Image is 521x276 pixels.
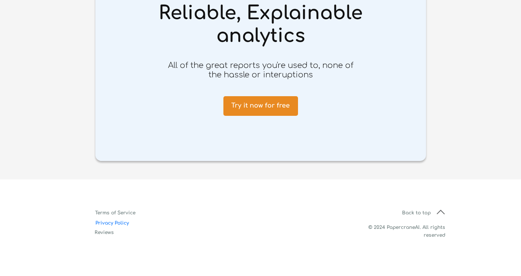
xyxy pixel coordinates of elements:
[85,207,146,219] a: Terms of Service
[368,225,445,238] span: © 2024 PapercraneAI. All rights reserved
[74,227,135,238] a: Reviews
[159,3,363,46] span: Reliable, Explainable analytics
[74,230,135,235] span: Reviews
[82,217,143,229] a: Privacy Policy
[396,207,437,219] a: Back to top
[82,220,143,226] span: Privacy Policy
[168,61,353,79] span: All of the great reports you're used to, none of the hassle or interuptions
[396,210,437,216] span: Back to top
[223,96,298,116] a: Try it now for free
[223,102,298,110] span: Try it now for free
[85,210,146,216] span: Terms of Service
